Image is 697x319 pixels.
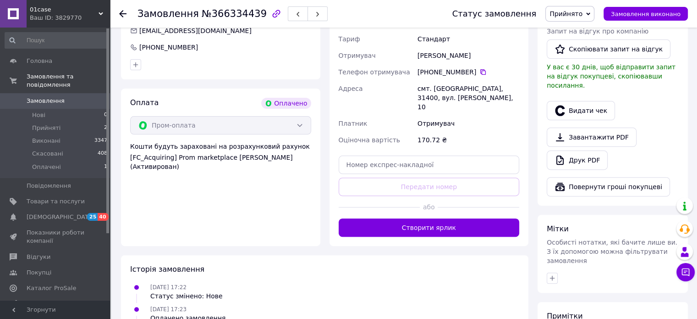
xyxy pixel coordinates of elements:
[32,163,61,171] span: Оплачені
[30,6,99,14] span: 01case
[32,137,60,145] span: Виконані
[130,142,311,171] div: Кошти будуть зараховані на розрахунковий рахунок
[420,202,438,212] span: або
[150,306,187,313] span: [DATE] 17:23
[104,111,107,119] span: 0
[27,197,85,206] span: Товари та послуги
[452,9,537,18] div: Статус замовлення
[27,269,51,277] span: Покупці
[416,47,521,64] div: [PERSON_NAME]
[547,63,675,89] span: У вас є 30 днів, щоб відправити запит на відгук покупцеві, скопіювавши посилання.
[27,213,94,221] span: [DEMOGRAPHIC_DATA]
[416,132,521,148] div: 170.72 ₴
[27,182,71,190] span: Повідомлення
[27,229,85,245] span: Показники роботи компанії
[547,239,677,264] span: Особисті нотатки, які бачите лише ви. З їх допомогою можна фільтрувати замовлення
[339,52,376,59] span: Отримувач
[27,284,76,292] span: Каталог ProSale
[104,163,107,171] span: 1
[130,98,159,107] span: Оплата
[417,67,519,77] div: [PHONE_NUMBER]
[261,98,311,109] div: Оплачено
[547,224,569,233] span: Мітки
[94,137,107,145] span: 3347
[416,31,521,47] div: Стандарт
[130,153,311,171] div: [FC_Acquiring] Prom marketplace [PERSON_NAME] (Активирован)
[547,39,670,59] button: Скопіювати запит на відгук
[98,213,108,221] span: 40
[32,124,60,132] span: Прийняті
[547,151,608,170] a: Друк PDF
[27,73,110,89] span: Замовлення та повідомлення
[87,213,98,221] span: 25
[604,7,688,21] button: Замовлення виконано
[339,35,360,43] span: Тариф
[137,8,199,19] span: Замовлення
[150,284,187,291] span: [DATE] 17:22
[27,57,52,65] span: Головна
[339,156,520,174] input: Номер експрес-накладної
[5,32,108,49] input: Пошук
[130,265,204,274] span: Історія замовлення
[547,128,637,147] a: Завантажити PDF
[32,111,45,119] span: Нові
[339,68,410,76] span: Телефон отримувача
[98,150,107,158] span: 408
[119,9,126,18] div: Повернутися назад
[339,120,368,127] span: Платник
[202,8,267,19] span: №366334439
[27,253,50,261] span: Відгуки
[30,14,110,22] div: Ваш ID: 3829770
[547,101,615,120] button: Видати чек
[547,28,648,35] span: Запит на відгук про компанію
[104,124,107,132] span: 2
[416,80,521,115] div: смт. [GEOGRAPHIC_DATA], 31400, вул. [PERSON_NAME], 10
[676,263,695,281] button: Чат з покупцем
[27,97,65,105] span: Замовлення
[416,115,521,132] div: Отримувач
[339,85,363,92] span: Адреса
[27,300,58,308] span: Аналітика
[32,150,63,158] span: Скасовані
[150,291,223,301] div: Статус змінено: Нове
[139,27,252,34] span: [EMAIL_ADDRESS][DOMAIN_NAME]
[138,43,199,52] div: [PHONE_NUMBER]
[339,218,520,237] button: Створити ярлик
[611,11,681,17] span: Замовлення виконано
[547,177,670,196] button: Повернути гроші покупцеві
[549,10,582,17] span: Прийнято
[339,136,400,144] span: Оціночна вартість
